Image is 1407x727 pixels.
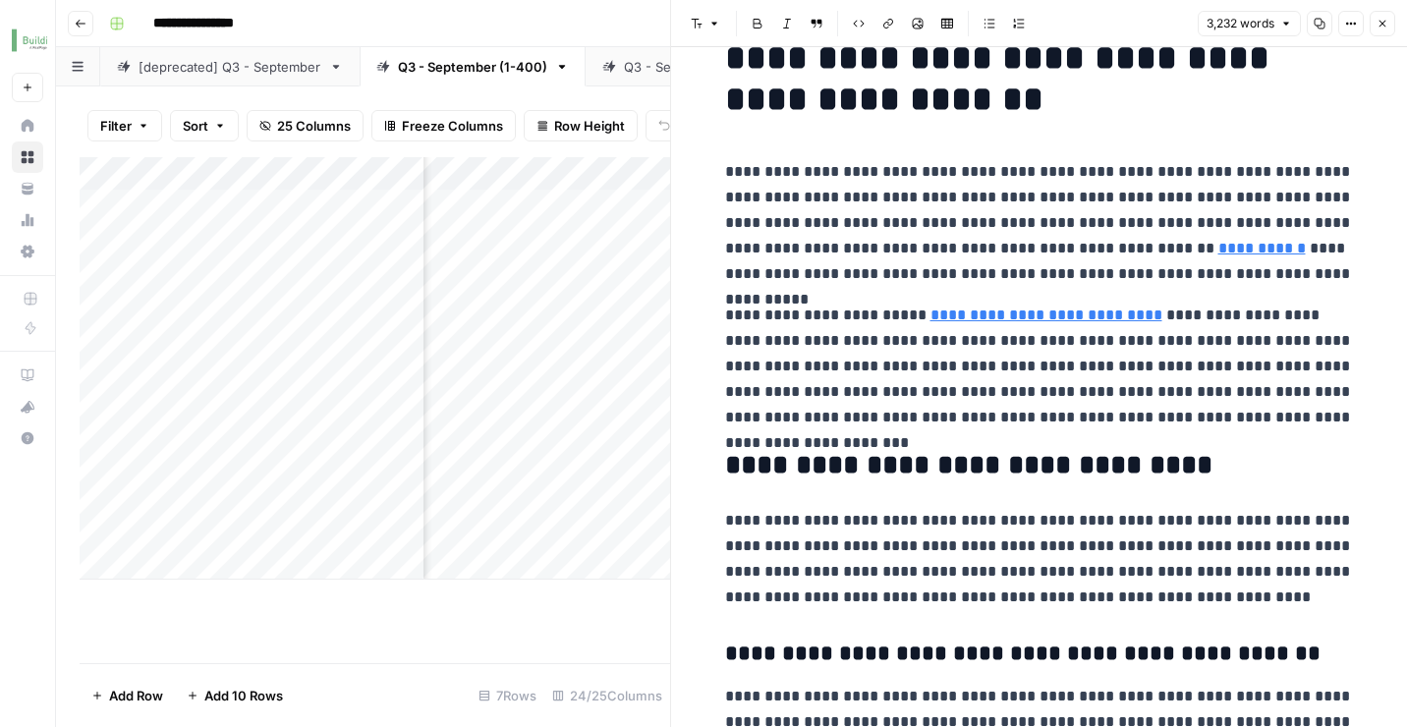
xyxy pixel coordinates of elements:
button: Row Height [524,110,638,141]
a: Browse [12,141,43,173]
a: Home [12,110,43,141]
button: 25 Columns [247,110,364,141]
span: Add Row [109,686,163,705]
div: Q3 - September (400+) [624,57,770,77]
button: Add Row [80,680,175,711]
div: What's new? [13,392,42,421]
span: Freeze Columns [402,116,503,136]
div: 7 Rows [471,680,544,711]
a: AirOps Academy [12,360,43,391]
span: 3,232 words [1207,15,1274,32]
span: Row Height [554,116,625,136]
a: Usage [12,204,43,236]
div: Q3 - September (1-400) [398,57,547,77]
button: Help + Support [12,422,43,454]
img: Buildium Logo [12,23,47,58]
a: [deprecated] Q3 - September [100,47,360,86]
span: Sort [183,116,208,136]
a: Your Data [12,173,43,204]
button: What's new? [12,391,43,422]
button: Filter [87,110,162,141]
div: [deprecated] Q3 - September [139,57,321,77]
button: 3,232 words [1198,11,1301,36]
button: Workspace: Buildium [12,16,43,65]
div: 24/25 Columns [544,680,670,711]
button: Freeze Columns [371,110,516,141]
span: Filter [100,116,132,136]
span: 25 Columns [277,116,351,136]
a: Q3 - September (400+) [586,47,809,86]
span: Add 10 Rows [204,686,283,705]
button: Add 10 Rows [175,680,295,711]
a: Settings [12,236,43,267]
button: Sort [170,110,239,141]
a: Q3 - September (1-400) [360,47,586,86]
